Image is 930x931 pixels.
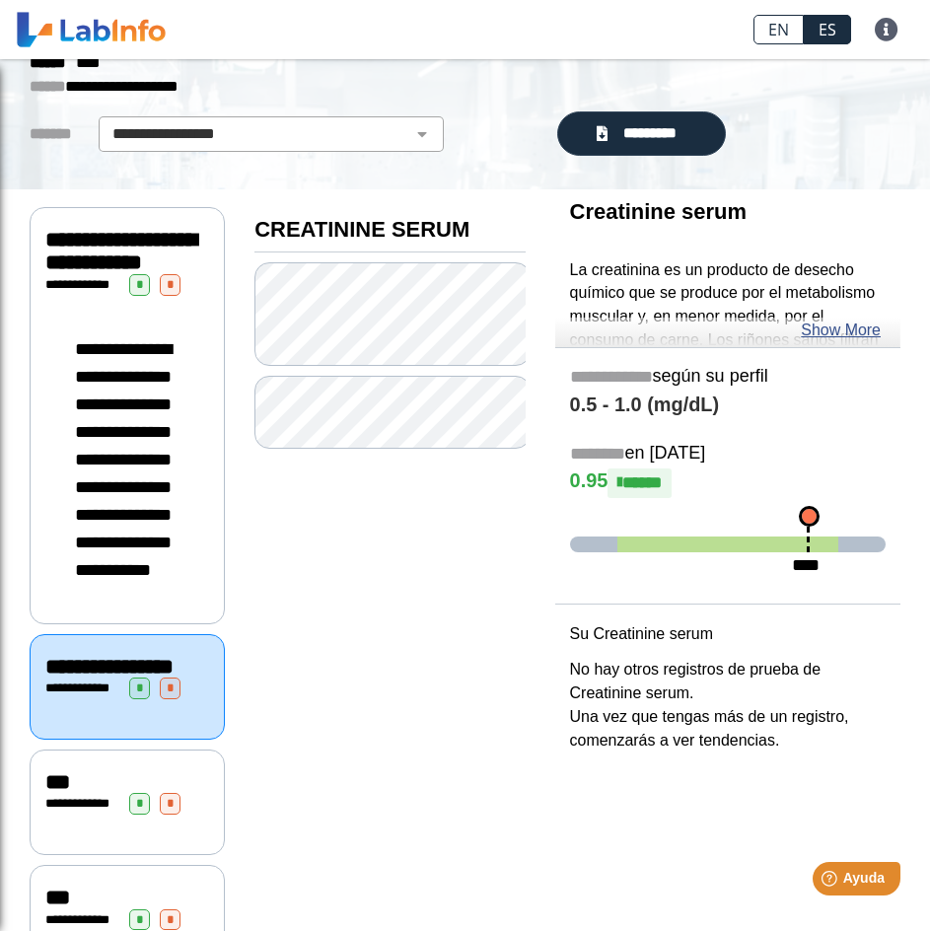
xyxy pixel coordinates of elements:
[570,622,886,646] p: Su Creatinine serum
[254,217,469,242] b: CREATININE SERUM
[570,468,886,498] h4: 0.95
[801,319,881,342] a: Show More
[570,658,886,752] p: No hay otros registros de prueba de Creatinine serum. Una vez que tengas más de un registro, come...
[570,258,886,730] p: La creatinina es un producto de desecho químico que se produce por el metabolismo muscular y, en ...
[570,394,886,417] h4: 0.5 - 1.0 (mg/dL)
[753,15,804,44] a: EN
[570,366,886,389] h5: según su perfil
[804,15,851,44] a: ES
[570,443,886,465] h5: en [DATE]
[754,854,908,909] iframe: Help widget launcher
[570,199,747,224] b: Creatinine serum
